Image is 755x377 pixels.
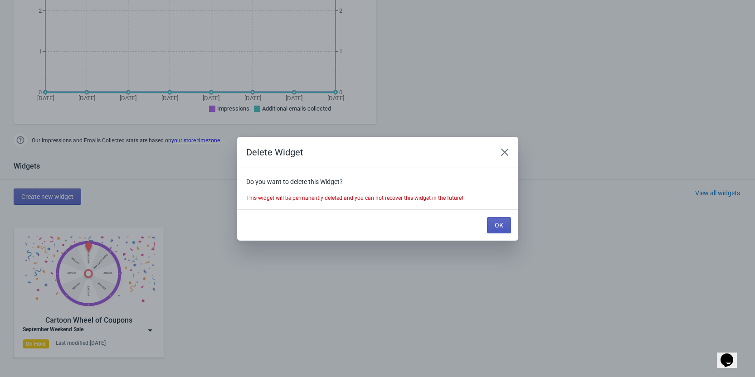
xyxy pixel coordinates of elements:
[495,222,503,229] span: OK
[497,144,513,160] button: Close
[487,217,511,233] button: OK
[246,194,509,202] p: This widget will be permanently deleted and you can not recover this widget in the future!
[246,146,487,159] h2: Delete Widget
[246,177,509,187] p: Do you want to delete this Widget?
[717,341,746,368] iframe: chat widget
